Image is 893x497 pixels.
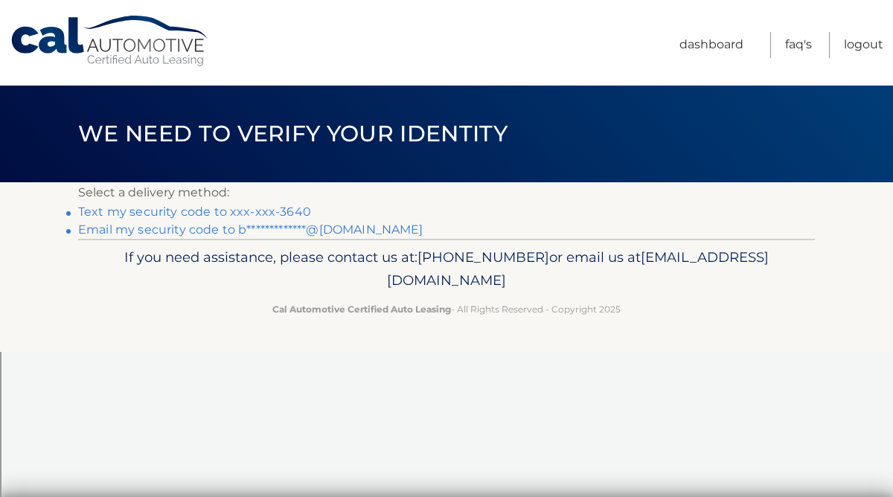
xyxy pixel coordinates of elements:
span: We need to verify your identity [78,120,508,147]
a: Logout [844,32,883,58]
a: Dashboard [679,32,743,58]
strong: Cal Automotive Certified Auto Leasing [272,304,451,315]
p: Select a delivery method: [78,182,815,203]
a: FAQ's [785,32,812,58]
p: - All Rights Reserved - Copyright 2025 [88,301,805,317]
span: [PHONE_NUMBER] [417,248,549,266]
p: If you need assistance, please contact us at: or email us at [88,246,805,293]
a: Cal Automotive [10,15,211,68]
a: Text my security code to xxx-xxx-3640 [78,205,311,219]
